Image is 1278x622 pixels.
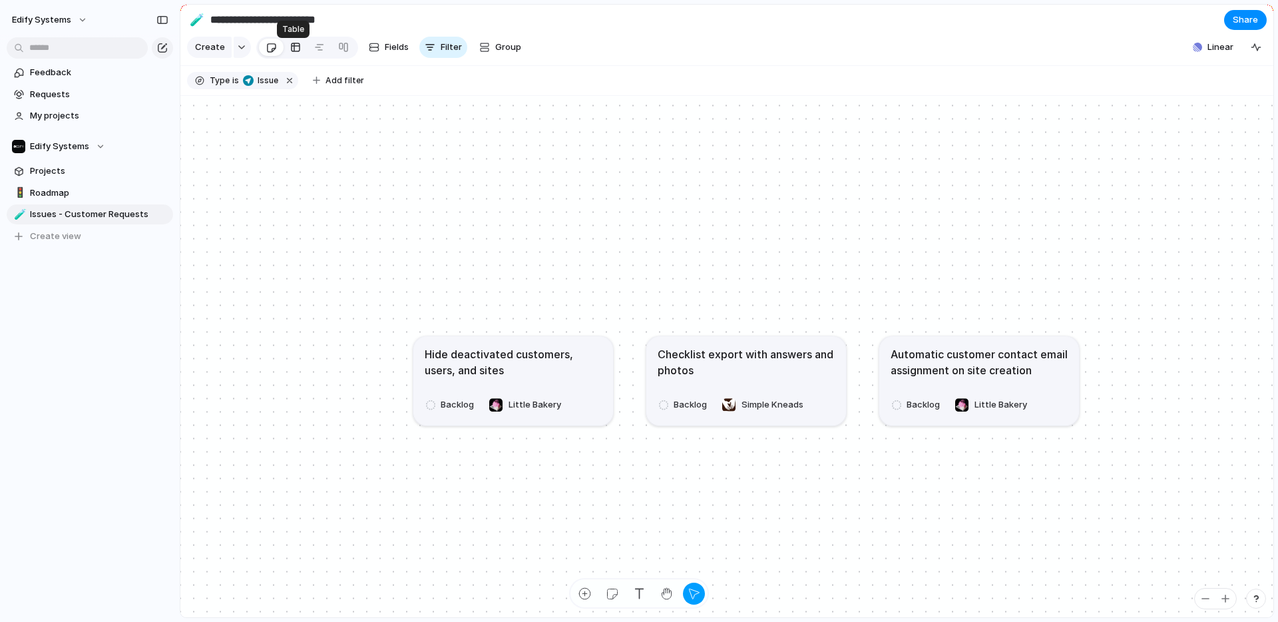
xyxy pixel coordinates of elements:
[495,41,521,54] span: Group
[951,394,1030,416] button: Little Bakery
[421,394,483,416] button: Backlog
[974,398,1027,412] span: Little Bakery
[30,208,168,221] span: Issues - Customer Requests
[385,41,409,54] span: Fields
[14,207,23,222] div: 🧪
[509,398,561,412] span: Little Bakery
[30,88,168,101] span: Requests
[30,164,168,178] span: Projects
[12,13,71,27] span: Edify Systems
[7,204,173,224] a: 🧪Issues - Customer Requests
[658,346,835,378] h1: Checklist export with answers and photos
[473,37,528,58] button: Group
[654,394,716,416] button: Backlog
[30,230,81,243] span: Create view
[277,21,310,38] div: Table
[441,398,474,412] span: Backlog
[887,394,949,416] button: Backlog
[1207,41,1233,54] span: Linear
[441,41,462,54] span: Filter
[30,140,89,153] span: Edify Systems
[742,398,803,412] span: Simple Kneads
[7,226,173,246] button: Create view
[419,37,467,58] button: Filter
[1233,13,1258,27] span: Share
[1187,37,1239,57] button: Linear
[425,346,602,378] h1: Hide deactivated customers, users, and sites
[12,186,25,200] button: 🚦
[30,66,168,79] span: Feedback
[232,75,239,87] span: is
[891,346,1068,378] h1: Automatic customer contact email assignment on site creation
[674,398,707,412] span: Backlog
[7,183,173,203] a: 🚦Roadmap
[7,63,173,83] a: Feedback
[190,11,204,29] div: 🧪
[30,186,168,200] span: Roadmap
[718,394,807,416] button: Simple Kneads
[7,85,173,105] a: Requests
[230,73,242,88] button: is
[907,398,940,412] span: Backlog
[485,394,564,416] button: Little Bakery
[6,9,95,31] button: Edify Systems
[195,41,225,54] span: Create
[210,75,230,87] span: Type
[30,109,168,123] span: My projects
[363,37,414,58] button: Fields
[186,9,208,31] button: 🧪
[7,161,173,181] a: Projects
[7,106,173,126] a: My projects
[1224,10,1267,30] button: Share
[12,208,25,221] button: 🧪
[305,71,372,90] button: Add filter
[187,37,232,58] button: Create
[7,137,173,156] button: Edify Systems
[14,185,23,200] div: 🚦
[240,73,281,88] button: Issue
[254,75,278,87] span: Issue
[325,75,364,87] span: Add filter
